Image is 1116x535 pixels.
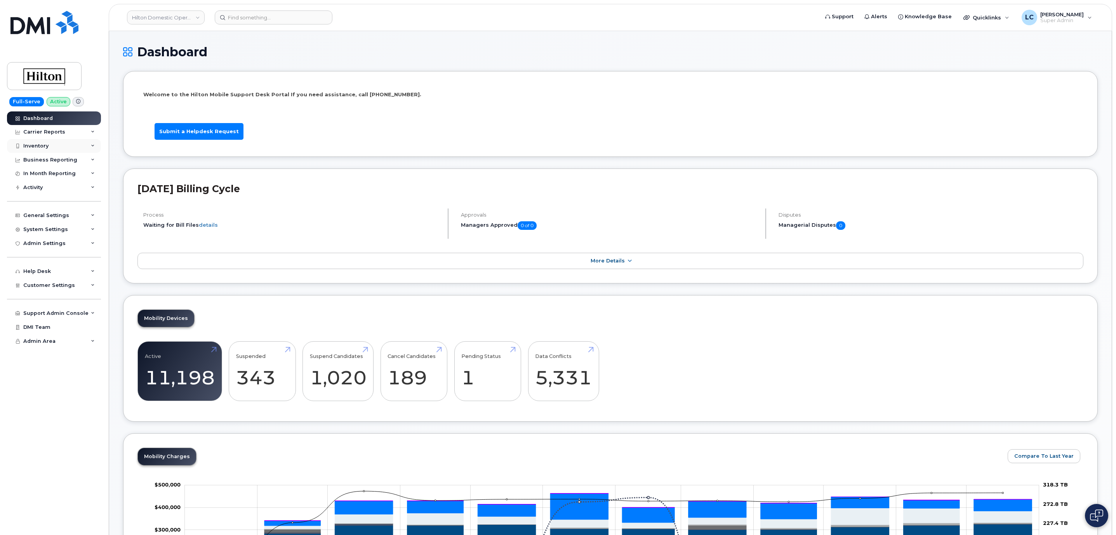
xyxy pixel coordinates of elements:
[143,91,1078,98] p: Welcome to the Hilton Mobile Support Desk Portal If you need assistance, call [PHONE_NUMBER].
[123,45,1098,59] h1: Dashboard
[461,221,759,230] h5: Managers Approved
[518,221,537,230] span: 0 of 0
[155,481,181,488] tspan: $500,000
[155,123,243,140] a: Submit a Helpdesk Request
[1043,520,1068,526] tspan: 227.4 TB
[143,221,441,229] li: Waiting for Bill Files
[779,221,1083,230] h5: Managerial Disputes
[1014,452,1074,460] span: Compare To Last Year
[236,346,289,397] a: Suspended 343
[138,310,194,327] a: Mobility Devices
[1090,509,1103,522] img: Open chat
[388,346,440,397] a: Cancel Candidates 189
[461,212,759,218] h4: Approvals
[1043,501,1068,507] tspan: 272.8 TB
[310,346,367,397] a: Suspend Candidates 1,020
[1008,449,1080,463] button: Compare To Last Year
[143,212,441,218] h4: Process
[155,504,181,510] g: $0
[155,481,181,488] g: $0
[461,346,514,397] a: Pending Status 1
[137,183,1083,195] h2: [DATE] Billing Cycle
[145,346,215,397] a: Active 11,198
[779,212,1083,218] h4: Disputes
[155,526,181,533] g: $0
[535,346,592,397] a: Data Conflicts 5,331
[591,258,625,264] span: More Details
[199,222,218,228] a: details
[155,526,181,533] tspan: $300,000
[155,504,181,510] tspan: $400,000
[1043,481,1068,488] tspan: 318.3 TB
[836,221,845,230] span: 0
[138,448,196,465] a: Mobility Charges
